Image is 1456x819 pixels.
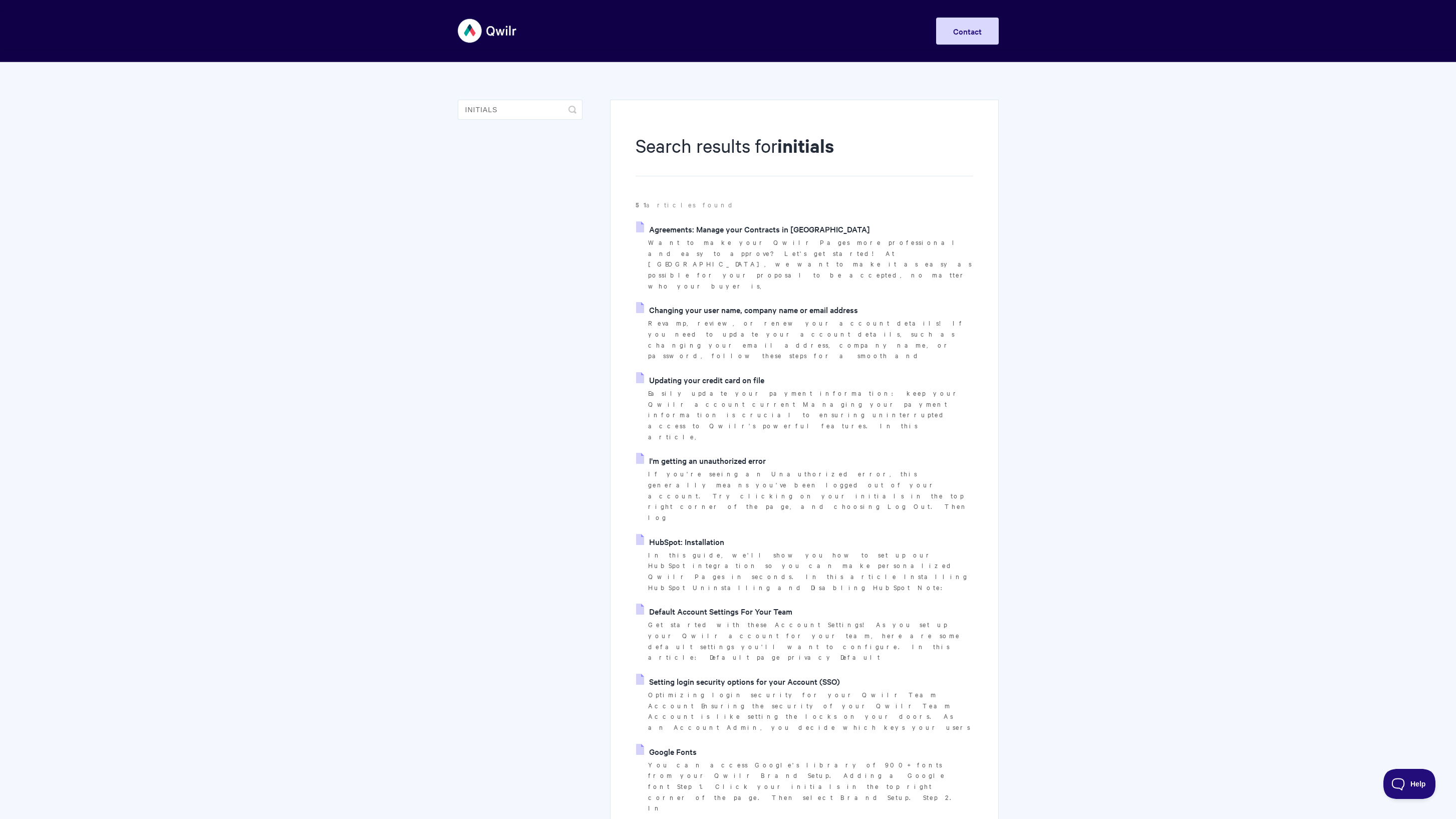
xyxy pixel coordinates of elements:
[636,674,840,689] a: Setting login security options for your Account (SSO)
[648,388,973,442] p: Easily update your payment information: keep your Qwilr account current Managing your payment inf...
[636,133,973,176] h1: Search results for
[458,100,583,120] input: Search
[636,534,724,549] a: HubSpot: Installation
[458,12,517,50] img: Qwilr Help Center
[636,200,646,209] strong: 51
[936,18,999,45] a: Contact
[636,453,766,468] a: I'm getting an unauthorized error
[648,318,973,361] p: Revamp, review, or renew your account details! If you need to update your account details, such a...
[648,468,973,523] p: If you're seeing an Unauthorized error, this generally means you've been logged out of your accou...
[1383,769,1436,799] iframe: Toggle Customer Support
[648,237,973,292] p: Want to make your Qwilr Pages more professional and easy to approve? Let's get started! At [GEOGR...
[636,199,973,210] p: articles found
[636,302,858,317] a: Changing your user name, company name or email address
[648,759,973,814] p: You can access Google's library of 900+ fonts from your Qwilr Brand Setup. Adding a Google font S...
[636,744,697,759] a: Google Fonts
[648,619,973,663] p: Get started with these Account Settings! As you set up your Qwilr account for your team, here are...
[636,604,792,619] a: Default Account Settings For Your Team
[648,550,973,593] p: In this guide, we'll show you how to set up our HubSpot integration so you can make personalized ...
[777,133,834,158] strong: initials
[636,221,870,236] a: Agreements: Manage your Contracts in [GEOGRAPHIC_DATA]
[648,689,973,733] p: Optimizing login security for your Qwilr Team Account Ensuring the security of your Qwilr Team Ac...
[636,372,764,387] a: Updating your credit card on file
